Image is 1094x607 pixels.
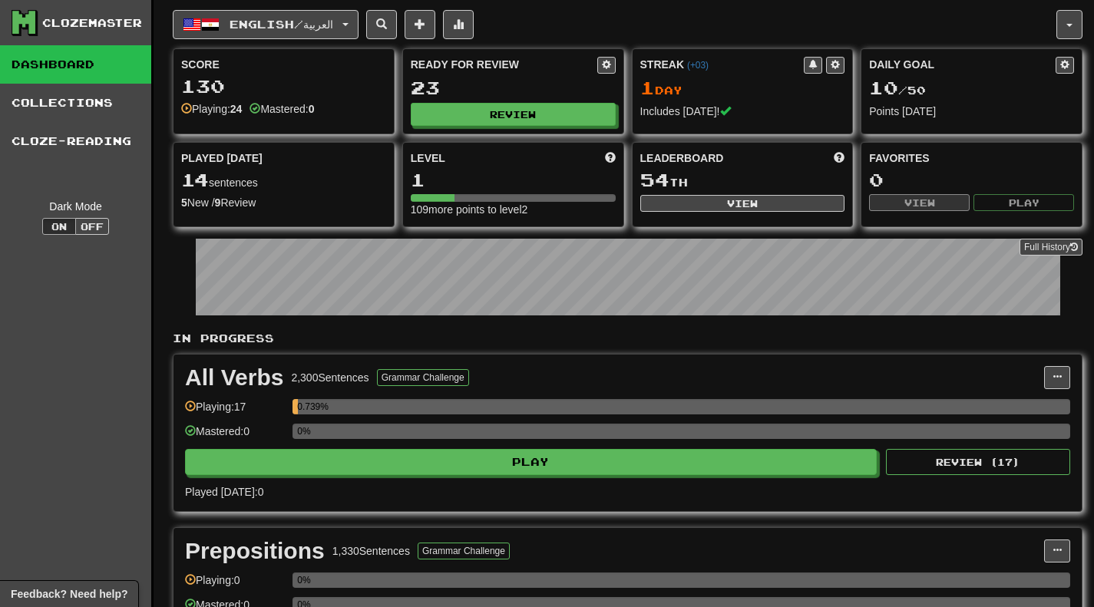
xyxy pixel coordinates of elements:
span: Score more points to level up [605,150,616,166]
div: 1,330 Sentences [332,543,410,559]
div: Score [181,57,386,72]
span: English / العربية [230,18,333,31]
button: Grammar Challenge [418,543,510,559]
div: Playing: 17 [185,399,285,424]
span: This week in points, UTC [834,150,844,166]
span: Level [411,150,445,166]
div: New / Review [181,195,386,210]
div: sentences [181,170,386,190]
button: Off [75,218,109,235]
button: Search sentences [366,10,397,39]
div: Daily Goal [869,57,1056,74]
div: Clozemaster [42,15,142,31]
button: Play [973,194,1074,211]
div: th [640,170,845,190]
span: Played [DATE]: 0 [185,486,263,498]
strong: 0 [309,103,315,115]
div: Dark Mode [12,199,140,214]
div: Mastered: 0 [185,424,285,449]
button: Add sentence to collection [405,10,435,39]
button: View [640,195,845,212]
div: Playing: 0 [185,572,285,598]
div: 1 [411,170,616,190]
button: More stats [443,10,474,39]
div: Streak [640,57,805,72]
div: All Verbs [185,366,283,389]
button: Play [185,449,877,475]
button: Review (17) [886,449,1070,475]
div: 23 [411,78,616,97]
span: Leaderboard [640,150,724,166]
div: Includes [DATE]! [640,104,845,119]
span: 10 [869,77,898,98]
span: Open feedback widget [11,586,127,602]
button: English/العربية [173,10,359,39]
strong: 5 [181,196,187,209]
button: On [42,218,76,235]
span: 1 [640,77,655,98]
strong: 9 [215,196,221,209]
span: / 50 [869,84,926,97]
div: 0 [869,170,1074,190]
div: 0.739% [297,399,298,414]
a: (+03) [687,60,709,71]
div: Mastered: [250,101,314,117]
div: 2,300 Sentences [291,370,369,385]
div: Points [DATE] [869,104,1074,119]
button: View [869,194,970,211]
button: Grammar Challenge [377,369,469,386]
div: Favorites [869,150,1074,166]
div: Playing: [181,101,242,117]
div: 109 more points to level 2 [411,202,616,217]
span: 14 [181,169,209,190]
p: In Progress [173,331,1082,346]
div: Day [640,78,845,98]
a: Full History [1020,239,1082,256]
div: Prepositions [185,539,325,562]
strong: 24 [230,103,243,115]
span: Played [DATE] [181,150,263,166]
span: 54 [640,169,669,190]
div: Ready for Review [411,57,597,72]
div: 130 [181,77,386,96]
button: Review [411,103,616,126]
